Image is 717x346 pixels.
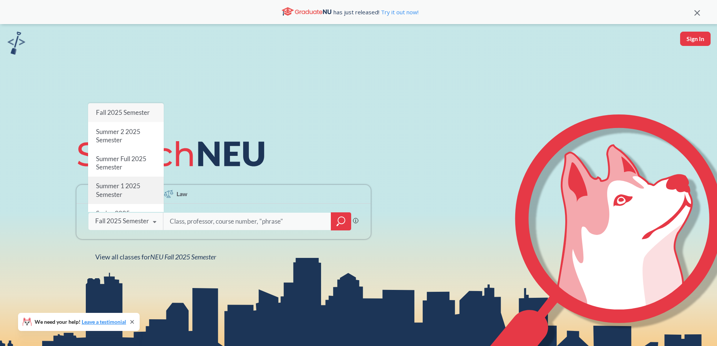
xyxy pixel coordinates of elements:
[8,32,25,57] a: sandbox logo
[150,253,216,261] span: NEU Fall 2025 Semester
[95,217,149,225] div: Fall 2025 Semester
[96,127,140,143] span: Summer 2 2025 Semester
[96,182,140,198] span: Summer 1 2025 Semester
[95,253,216,261] span: View all classes for
[331,212,351,230] div: magnifying glass
[96,209,129,226] span: Spring 2025 Semester
[96,155,146,171] span: Summer Full 2025 Semester
[680,32,711,46] button: Sign In
[96,108,149,116] span: Fall 2025 Semester
[169,213,326,229] input: Class, professor, course number, "phrase"
[333,8,419,16] span: has just released!
[8,32,25,55] img: sandbox logo
[35,319,126,325] span: We need your help!
[336,216,346,227] svg: magnifying glass
[177,189,187,198] span: Law
[379,8,419,16] a: Try it out now!
[82,319,126,325] a: Leave a testimonial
